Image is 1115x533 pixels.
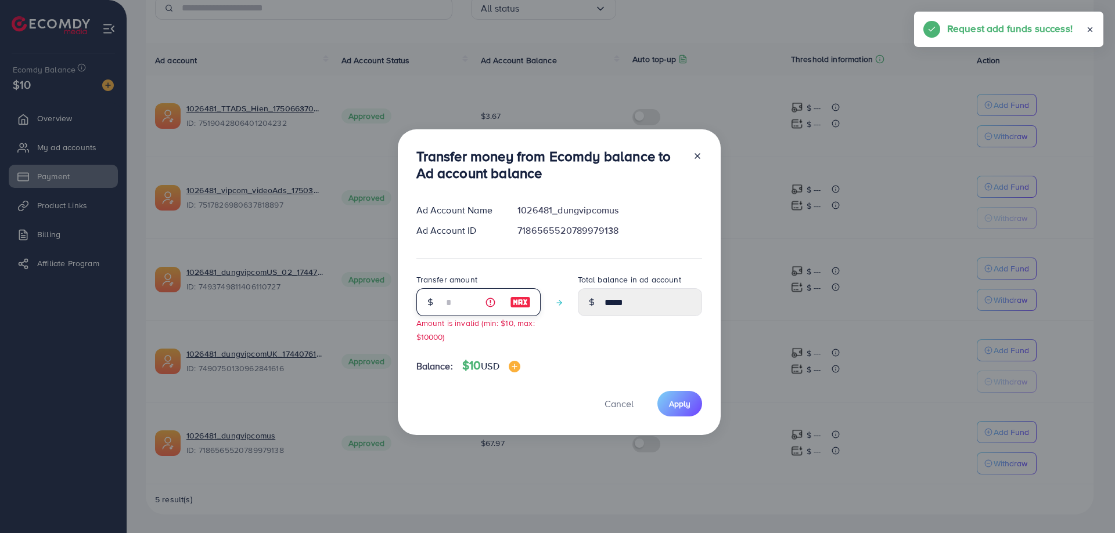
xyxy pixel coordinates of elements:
label: Total balance in ad account [578,274,681,285]
h4: $10 [462,358,520,373]
label: Transfer amount [416,274,477,285]
img: image [510,295,531,309]
h5: Request add funds success! [947,21,1073,36]
span: USD [481,360,499,372]
div: 7186565520789979138 [508,224,711,237]
img: image [509,361,520,372]
small: Amount is invalid (min: $10, max: $10000) [416,317,535,342]
div: Ad Account ID [407,224,509,237]
div: Ad Account Name [407,204,509,217]
h3: Transfer money from Ecomdy balance to Ad account balance [416,148,684,182]
span: Apply [669,398,690,409]
div: 1026481_dungvipcomus [508,204,711,217]
span: Balance: [416,360,453,373]
button: Cancel [590,391,648,416]
iframe: Chat [1066,481,1106,524]
button: Apply [657,391,702,416]
span: Cancel [605,397,634,410]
